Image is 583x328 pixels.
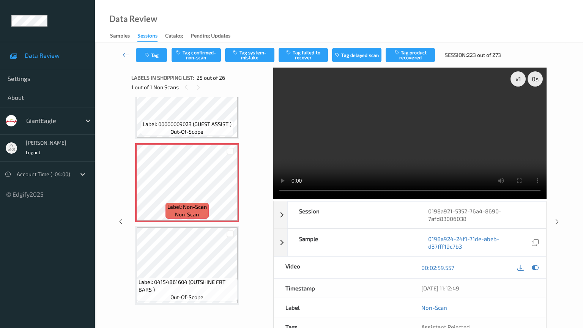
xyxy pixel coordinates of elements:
span: Session: [445,51,467,59]
button: Tag failed to recover [279,48,328,62]
div: Data Review [109,15,157,23]
span: non-scan [175,211,199,218]
div: Video [274,257,410,278]
span: Label: Non-Scan [167,203,207,211]
div: x 1 [511,71,526,87]
button: Tag product recovered [386,48,435,62]
a: Samples [110,31,137,41]
div: Label [274,298,410,317]
a: Pending Updates [191,31,238,41]
a: 0198a924-24f1-71de-abeb-d37fff19c7b3 [428,235,530,250]
span: Label: 04154861604 (OUTSHINE FRT BARS ) [139,278,236,293]
button: Tag delayed scan [332,48,381,62]
div: Sample [288,229,417,256]
span: Label: 00000009023 (GUEST ASSIST ) [143,120,232,128]
div: Pending Updates [191,32,230,41]
div: Session [288,202,417,228]
span: Labels in shopping list: [131,74,194,82]
span: 25 out of 26 [197,74,225,82]
span: out-of-scope [170,128,203,136]
div: 0198a921-5352-76a4-8690-7afd83006038 [417,202,546,228]
a: Sessions [137,31,165,42]
button: Tag confirmed-non-scan [172,48,221,62]
a: Non-Scan [421,304,447,311]
span: 223 out of 273 [467,51,501,59]
div: [DATE] 11:12:49 [421,284,534,292]
div: Samples [110,32,130,41]
a: Catalog [165,31,191,41]
div: Catalog [165,32,183,41]
button: Tag system-mistake [225,48,274,62]
div: 1 out of 1 Non Scans [131,82,268,92]
div: Session0198a921-5352-76a4-8690-7afd83006038 [274,201,546,229]
div: Timestamp [274,279,410,298]
a: 00:02:59.557 [421,264,454,271]
div: Sample0198a924-24f1-71de-abeb-d37fff19c7b3 [274,229,546,256]
div: Sessions [137,32,158,42]
span: out-of-scope [170,293,203,301]
div: 0 s [528,71,543,87]
button: Tag [136,48,167,62]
